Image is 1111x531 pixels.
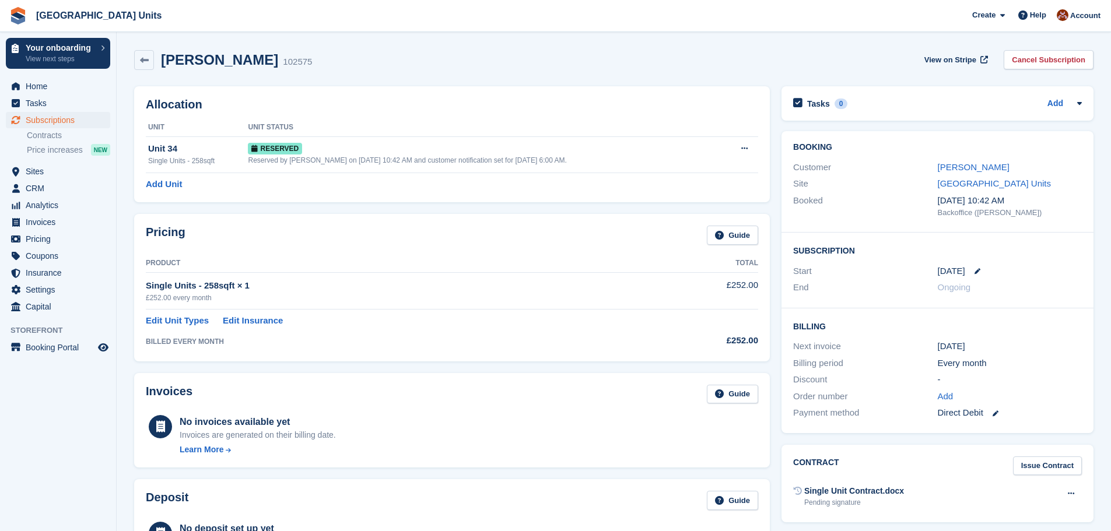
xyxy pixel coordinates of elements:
[91,144,110,156] div: NEW
[180,444,336,456] a: Learn More
[6,38,110,69] a: Your onboarding View next steps
[938,340,1082,353] div: [DATE]
[938,373,1082,386] div: -
[146,385,192,404] h2: Invoices
[938,194,1082,208] div: [DATE] 10:42 AM
[6,282,110,298] a: menu
[6,180,110,196] a: menu
[6,214,110,230] a: menu
[643,334,758,347] div: £252.00
[807,99,830,109] h2: Tasks
[26,197,96,213] span: Analytics
[27,145,83,156] span: Price increases
[835,99,848,109] div: 0
[6,339,110,356] a: menu
[707,226,758,245] a: Guide
[10,325,116,336] span: Storefront
[707,385,758,404] a: Guide
[793,281,937,294] div: End
[804,497,904,508] div: Pending signature
[248,155,721,166] div: Reserved by [PERSON_NAME] on [DATE] 10:42 AM and customer notification set for [DATE] 6:00 AM.
[793,143,1082,152] h2: Booking
[1030,9,1046,21] span: Help
[146,314,209,328] a: Edit Unit Types
[6,163,110,180] a: menu
[793,265,937,278] div: Start
[146,98,758,111] h2: Allocation
[6,95,110,111] a: menu
[148,142,248,156] div: Unit 34
[793,177,937,191] div: Site
[26,95,96,111] span: Tasks
[1057,9,1068,21] img: Laura Clinnick
[26,282,96,298] span: Settings
[26,163,96,180] span: Sites
[26,54,95,64] p: View next steps
[146,226,185,245] h2: Pricing
[26,298,96,315] span: Capital
[146,118,248,137] th: Unit
[972,9,996,21] span: Create
[1070,10,1101,22] span: Account
[283,55,312,69] div: 102575
[146,178,182,191] a: Add Unit
[793,161,937,174] div: Customer
[793,320,1082,332] h2: Billing
[793,390,937,403] div: Order number
[146,491,188,510] h2: Deposit
[180,429,336,441] div: Invoices are generated on their billing date.
[924,54,976,66] span: View on Stripe
[804,485,904,497] div: Single Unit Contract.docx
[6,78,110,94] a: menu
[180,444,223,456] div: Learn More
[248,143,302,154] span: Reserved
[938,178,1051,188] a: [GEOGRAPHIC_DATA] Units
[27,130,110,141] a: Contracts
[6,298,110,315] a: menu
[146,254,643,273] th: Product
[27,143,110,156] a: Price increases NEW
[793,194,937,219] div: Booked
[938,282,971,292] span: Ongoing
[26,231,96,247] span: Pricing
[793,357,937,370] div: Billing period
[938,207,1082,219] div: Backoffice ([PERSON_NAME])
[793,244,1082,256] h2: Subscription
[1047,97,1063,111] a: Add
[161,52,278,68] h2: [PERSON_NAME]
[31,6,166,25] a: [GEOGRAPHIC_DATA] Units
[643,272,758,309] td: £252.00
[938,390,954,403] a: Add
[1013,456,1082,476] a: Issue Contract
[96,340,110,354] a: Preview store
[146,336,643,347] div: BILLED EVERY MONTH
[223,314,283,328] a: Edit Insurance
[938,357,1082,370] div: Every month
[1004,50,1094,69] a: Cancel Subscription
[793,373,937,386] div: Discount
[26,265,96,281] span: Insurance
[6,112,110,128] a: menu
[793,406,937,420] div: Payment method
[148,156,248,166] div: Single Units - 258sqft
[180,415,336,429] div: No invoices available yet
[146,293,643,303] div: £252.00 every month
[26,44,95,52] p: Your onboarding
[26,112,96,128] span: Subscriptions
[6,265,110,281] a: menu
[938,265,965,278] time: 2025-09-01 00:00:00 UTC
[938,162,1010,172] a: [PERSON_NAME]
[707,491,758,510] a: Guide
[643,254,758,273] th: Total
[793,456,839,476] h2: Contract
[6,248,110,264] a: menu
[9,7,27,24] img: stora-icon-8386f47178a22dfd0bd8f6a31ec36ba5ce8667c1dd55bd0f319d3a0aa187defe.svg
[248,118,721,137] th: Unit Status
[6,197,110,213] a: menu
[26,180,96,196] span: CRM
[26,78,96,94] span: Home
[26,339,96,356] span: Booking Portal
[26,248,96,264] span: Coupons
[6,231,110,247] a: menu
[26,214,96,230] span: Invoices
